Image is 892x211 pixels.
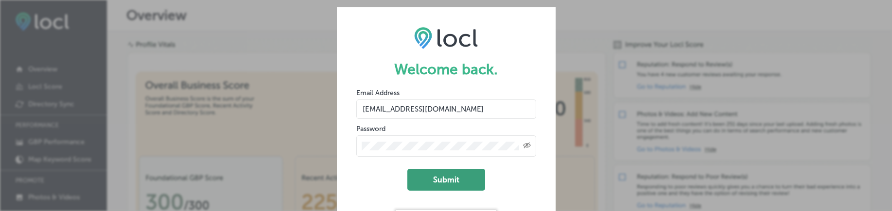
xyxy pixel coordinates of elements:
[414,27,478,49] img: LOCL logo
[356,89,400,97] label: Email Address
[523,142,531,150] span: Toggle password visibility
[356,125,385,133] label: Password
[356,61,536,78] h1: Welcome back.
[407,169,485,191] button: Submit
